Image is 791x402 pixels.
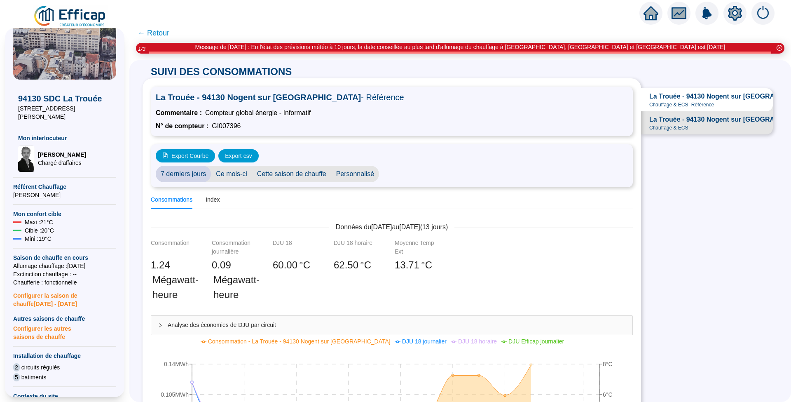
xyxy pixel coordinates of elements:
span: Installation de chauffage [13,352,116,360]
span: .24 [156,259,170,270]
span: °C [360,258,371,273]
div: Analyse des économies de DJU par circuit [151,316,632,335]
img: alerts [695,2,718,25]
span: .00 [284,259,297,270]
span: circuits régulés [21,363,60,371]
span: .50 [345,259,358,270]
span: .09 [217,259,231,270]
span: Configurer les autres saisons de chauffe [13,323,116,341]
span: Chauffage & ECS [649,125,688,131]
span: °C [299,258,310,273]
span: GI007396 [212,121,241,131]
div: Index [206,195,220,204]
tspan: 6°C [603,391,613,398]
span: 5 [13,373,20,381]
span: fund [672,6,686,21]
span: file-image [162,153,168,158]
button: Export csv [218,149,258,162]
tspan: 8°C [603,361,613,367]
img: Chargé d'affaires [18,146,35,172]
span: Consommation - La Trouée - 94130 Nogent sur [GEOGRAPHIC_DATA] [208,338,391,345]
span: 94130 SDC La Trouée [18,93,111,104]
span: Autres saisons de chauffe [13,315,116,323]
span: Mini : 19 °C [25,235,51,243]
div: DJU 18 [273,239,314,256]
span: DJU 18 journalier [402,338,447,345]
span: .71 [406,259,419,270]
span: Chauffage & ECS - Référence [649,101,714,108]
span: 0 [212,259,217,270]
span: 1 [151,259,156,270]
div: Consommation [151,239,192,256]
span: ← Retour [138,27,169,39]
span: 13 [395,259,406,270]
span: Analyse des économies de DJU par circuit [168,321,626,329]
span: Chaufferie : fonctionnelle [13,278,116,287]
span: home [644,6,658,21]
span: 62 [334,259,345,270]
span: 60 [273,259,284,270]
span: Configurer la saison de chauffe [DATE] - [DATE] [13,287,116,308]
span: - Référence [361,93,404,102]
span: Export csv [225,152,252,160]
span: La Trouée - 94130 Nogent sur [GEOGRAPHIC_DATA] [156,92,628,103]
span: Ce mois-ci [211,166,252,182]
span: [PERSON_NAME] [13,191,116,199]
span: Maxi : 21 °C [25,218,53,226]
span: close-circle [777,45,782,51]
div: Consommation journalière [212,239,253,256]
i: 1 / 3 [138,46,145,52]
span: Données du [DATE] au [DATE] ( 13 jours) [329,222,454,232]
span: Mon confort cible [13,210,116,218]
span: DJU Efficap journalier [508,338,564,345]
span: N° de compteur : [156,121,208,131]
span: Chargé d'affaires [38,159,86,167]
span: Mégawatt-heure [152,273,199,302]
span: SUIVI DES CONSOMMATIONS [143,66,300,77]
span: Saison de chauffe en cours [13,254,116,262]
div: DJU 18 horaire [334,239,375,256]
span: collapsed [158,323,163,328]
span: Cible : 20 °C [25,226,54,235]
span: Exctinction chauffage : -- [13,270,116,278]
span: 2 [13,363,20,371]
span: Personnalisé [331,166,379,182]
span: Mon interlocuteur [18,134,111,142]
span: Contexte du site [13,392,116,400]
button: Export Courbe [156,149,215,162]
div: Moyenne Temp Ext [395,239,436,256]
tspan: 0.105MWh [161,391,189,398]
span: [STREET_ADDRESS][PERSON_NAME] [18,104,111,121]
span: 7 derniers jours [156,166,211,182]
span: Allumage chauffage : [DATE] [13,262,116,270]
span: Export Courbe [171,152,208,160]
span: Commentaire : [156,108,202,118]
div: Consommations [151,195,192,204]
span: batiments [21,373,47,381]
div: Message de [DATE] : En l'état des prévisions météo à 10 jours, la date conseillée au plus tard d'... [195,43,725,52]
span: Cette saison de chauffe [252,166,331,182]
span: DJU 18 horaire [458,338,497,345]
span: Compteur global énergie - Informatif [205,108,311,118]
span: Mégawatt-heure [213,273,260,302]
img: alerts [751,2,775,25]
tspan: 0.14MWh [164,361,189,367]
span: Référent Chauffage [13,183,116,191]
span: °C [421,258,432,273]
img: efficap energie logo [33,5,108,28]
span: [PERSON_NAME] [38,150,86,159]
span: setting [728,6,742,21]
